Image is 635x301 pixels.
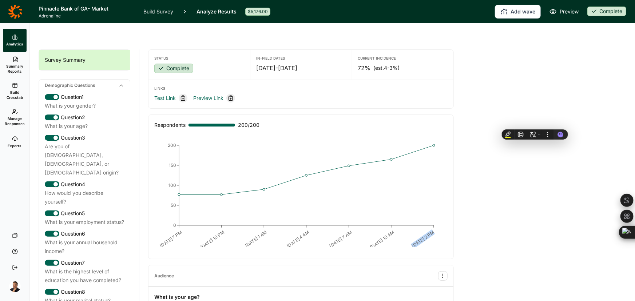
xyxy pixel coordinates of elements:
tspan: 200 [168,143,176,148]
a: Build Crosstab [3,78,27,104]
div: Question 6 [45,229,124,238]
text: [DATE] 10 PM [199,229,226,250]
a: Preview Link [193,94,223,103]
span: 200 / 200 [238,121,259,129]
tspan: 0 [173,222,176,228]
a: Preview [549,7,579,16]
tspan: 150 [169,162,176,168]
a: Exports [3,131,27,154]
tspan: 100 [168,182,176,188]
div: Copy link [226,94,235,103]
div: Question 3 [45,133,124,142]
span: Analytics [6,41,23,47]
text: [DATE] 7 AM [329,229,353,249]
span: Adrenaline [39,13,135,19]
a: Manage Responses [3,104,27,131]
span: (est. 4-3% ) [374,64,400,72]
div: Copy link [179,94,187,103]
div: Question 5 [45,209,124,218]
text: [DATE] 4 AM [286,229,310,249]
div: Complete [154,64,193,73]
div: Survey Summary [39,50,130,70]
button: Complete [154,64,193,74]
a: Summary Reports [3,52,27,78]
div: Question 8 [45,288,124,296]
div: What is your annual household income? [45,238,124,256]
span: Build Crosstab [6,90,24,100]
div: How would you describe yourself? [45,189,124,206]
a: Analytics [3,29,27,52]
span: Summary Reports [6,64,24,74]
span: 72% [358,64,371,72]
div: Question 4 [45,180,124,189]
h1: Pinnacle Bank of GA- Market [39,4,135,13]
div: Question 7 [45,258,124,267]
div: Current Incidence [358,56,448,61]
div: [DATE] - [DATE] [256,64,346,72]
span: Preview [560,7,579,16]
div: Status [154,56,244,61]
div: In-Field Dates [256,56,346,61]
div: Question 1 [45,93,124,101]
div: Links [154,86,448,91]
div: Complete [587,7,626,16]
div: Demographic Questions [39,80,130,91]
a: Test Link [154,94,176,103]
text: [DATE] 10 AM [369,229,396,250]
img: amg06m4ozjtcyqqhuw5b.png [9,281,21,292]
tspan: 50 [171,202,176,208]
div: Audience [154,273,174,279]
div: What is your age? [45,122,124,131]
span: Manage Responses [5,116,25,126]
text: [DATE] 1 AM [244,229,268,248]
div: Question 2 [45,113,124,122]
button: Audience Options [438,271,448,281]
div: $5,176.00 [245,8,270,16]
button: Add wave [495,5,541,19]
div: What is the highest level of education you have completed? [45,267,124,285]
div: Respondents [154,121,186,129]
span: Exports [8,143,22,148]
text: [DATE] 2 PM [411,229,435,249]
div: What is your gender? [45,101,124,110]
div: What is your employment status? [45,218,124,226]
div: Are you of [DEMOGRAPHIC_DATA], [DEMOGRAPHIC_DATA], or [DEMOGRAPHIC_DATA] origin? [45,142,124,177]
button: Complete [587,7,626,17]
text: [DATE] 7 PM [159,229,183,249]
